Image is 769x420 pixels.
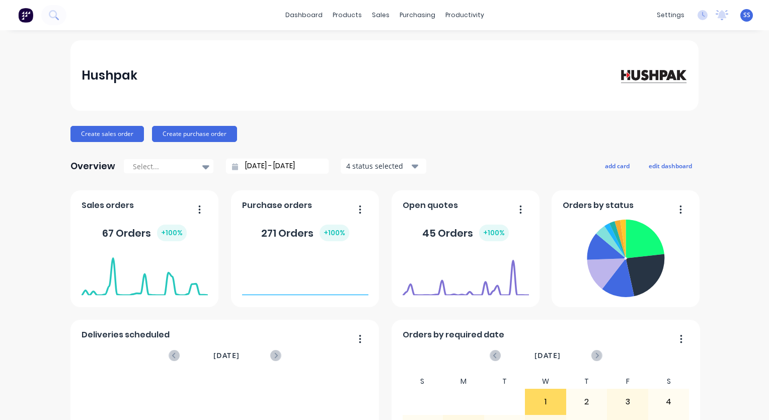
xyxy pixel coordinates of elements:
div: S [648,374,689,389]
span: Open quotes [403,199,458,212]
div: 3 [607,389,648,414]
div: W [525,374,566,389]
div: Overview [70,156,115,176]
div: sales [367,8,395,23]
div: T [566,374,607,389]
img: Hushpak [617,66,687,84]
span: Orders by required date [403,329,504,341]
button: Create purchase order [152,126,237,142]
div: 4 status selected [346,161,410,171]
div: + 100 % [157,225,187,241]
button: 4 status selected [341,159,426,174]
img: Factory [18,8,33,23]
button: add card [598,159,636,172]
button: Create sales order [70,126,144,142]
button: edit dashboard [642,159,699,172]
div: M [443,374,484,389]
div: 271 Orders [261,225,349,241]
div: purchasing [395,8,440,23]
span: Sales orders [82,199,134,212]
div: + 100 % [479,225,509,241]
a: dashboard [280,8,328,23]
div: + 100 % [320,225,349,241]
div: Hushpak [82,65,137,86]
div: S [402,374,443,389]
div: productivity [440,8,489,23]
span: [DATE] [534,350,561,361]
span: SS [743,11,750,20]
div: 4 [649,389,689,414]
div: settings [652,8,689,23]
div: 1 [525,389,566,414]
div: 45 Orders [422,225,509,241]
span: Orders by status [563,199,634,212]
div: products [328,8,367,23]
div: F [607,374,648,389]
span: [DATE] [213,350,240,361]
div: 2 [567,389,607,414]
span: Purchase orders [242,199,312,212]
div: 67 Orders [102,225,187,241]
div: T [484,374,525,389]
